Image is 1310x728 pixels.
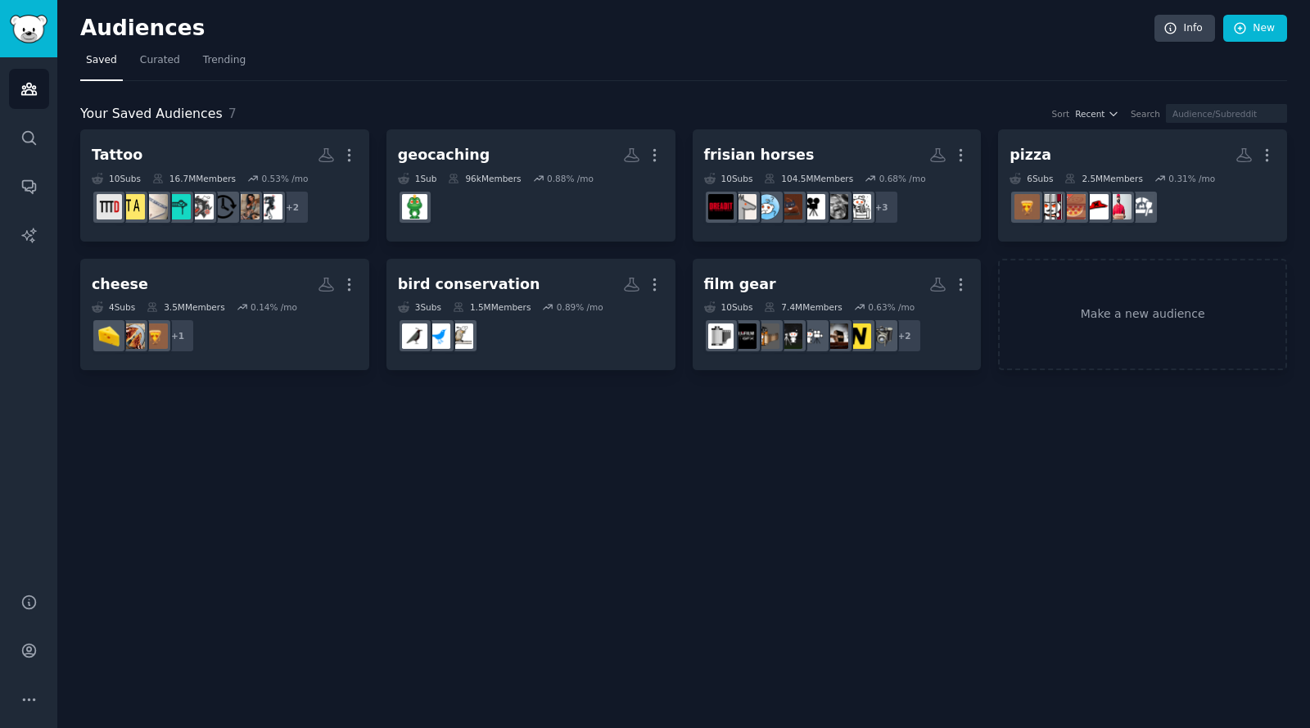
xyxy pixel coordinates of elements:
div: + 2 [888,319,922,353]
img: cinematography [800,323,825,349]
div: Search [1131,108,1160,120]
a: Tattoo10Subs16.7MMembers0.53% /mo+2TattoocoverupsTattooGirlsagedtattoostraditionaltattoosDrawMyTa... [80,129,369,242]
a: geocaching1Sub96kMembers0.88% /mogeocaching [386,129,675,242]
img: GummySearch logo [10,15,47,43]
div: 0.14 % /mo [251,301,297,313]
div: 96k Members [448,173,521,184]
div: 1.5M Members [453,301,531,313]
span: Saved [86,53,117,68]
div: 0.31 % /mo [1168,173,1215,184]
img: tattooadvice [120,194,145,219]
img: Cheese [97,323,122,349]
a: Saved [80,47,123,81]
a: film gear10Subs7.4MMembers0.63% /mo+2vintagecamerasNikonfilmmakingcinematographytimelapseAnalogCo... [693,259,982,371]
div: film gear [704,274,776,295]
img: geocaching [402,194,427,219]
div: Sort [1052,108,1070,120]
img: moviescirclejerk [823,194,848,219]
div: bird conservation [398,274,540,295]
img: Tattoocoverups [257,194,282,219]
div: frisian horses [704,145,815,165]
div: 104.5M Members [764,173,853,184]
span: Trending [203,53,246,68]
img: Nikon [846,323,871,349]
img: Pizza [1014,194,1040,219]
img: TattooGirls [234,194,260,219]
div: + 2 [275,190,309,224]
div: 6 Sub s [1010,173,1053,184]
img: FormerPizzaHuts [1083,194,1109,219]
input: Audience/Subreddit [1166,104,1287,123]
img: AnalogCommunity [754,323,779,349]
img: Ornithology [425,323,450,349]
img: traditionaltattoos [188,194,214,219]
img: TattooDesigns [97,194,122,219]
img: DrawMyTattoo [165,194,191,219]
div: 0.68 % /mo [879,173,926,184]
div: 2.5M Members [1064,173,1142,184]
a: Curated [134,47,186,81]
img: analog [708,323,734,349]
div: cheese [92,274,148,295]
button: Recent [1075,108,1119,120]
div: 3 Sub s [398,301,441,313]
img: timelapse [777,323,802,349]
div: 0.53 % /mo [261,173,308,184]
h2: Audiences [80,16,1154,42]
img: MovieSuggestions [800,194,825,219]
img: birding [402,323,427,349]
a: bird conservation3Subs1.5MMembers0.89% /mowhatsthisbirdOrnithologybirding [386,259,675,371]
div: 0.88 % /mo [547,173,594,184]
a: pizza6Subs2.5MMembers0.31% /mopizzaovenPizzaDriversFormerPizzaHutsGoodPizzaGreatPizzaPizzaCrimesP... [998,129,1287,242]
img: AskReddit [754,194,779,219]
div: Tattoo [92,145,142,165]
span: Recent [1075,108,1104,120]
img: PizzaCrimes [1037,194,1063,219]
a: cheese4Subs3.5MMembers0.14% /mo+1PizzagrilledcheeseCheese [80,259,369,371]
span: Curated [140,53,180,68]
img: grilledcheese [120,323,145,349]
div: + 3 [865,190,899,224]
a: Trending [197,47,251,81]
div: pizza [1010,145,1051,165]
div: 0.63 % /mo [868,301,915,313]
img: vintagecameras [869,323,894,349]
img: shittymoviedetails [777,194,802,219]
div: geocaching [398,145,490,165]
img: agedtattoos [211,194,237,219]
img: Pizza [142,323,168,349]
img: PizzaDrivers [1106,194,1132,219]
div: 10 Sub s [92,173,141,184]
div: 0.89 % /mo [557,301,603,313]
img: fujifilm [731,323,757,349]
a: Make a new audience [998,259,1287,371]
div: 16.7M Members [152,173,236,184]
img: horror [708,194,734,219]
a: Info [1154,15,1215,43]
div: 7.4M Members [764,301,842,313]
div: + 1 [160,319,195,353]
div: 10 Sub s [704,173,753,184]
div: 3.5M Members [147,301,224,313]
span: Your Saved Audiences [80,104,223,124]
img: pizzaoven [1129,194,1154,219]
a: New [1223,15,1287,43]
img: whatsthisbird [448,323,473,349]
img: GoodPizzaGreatPizza [1060,194,1086,219]
img: movies [846,194,871,219]
img: shittytattoos [142,194,168,219]
div: 10 Sub s [704,301,753,313]
div: 4 Sub s [92,301,135,313]
div: 1 Sub [398,173,437,184]
img: Equestrian [731,194,757,219]
span: 7 [228,106,237,121]
img: filmmaking [823,323,848,349]
a: frisian horses10Subs104.5MMembers0.68% /mo+3moviesmoviescirclejerkMovieSuggestionsshittymoviedeta... [693,129,982,242]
